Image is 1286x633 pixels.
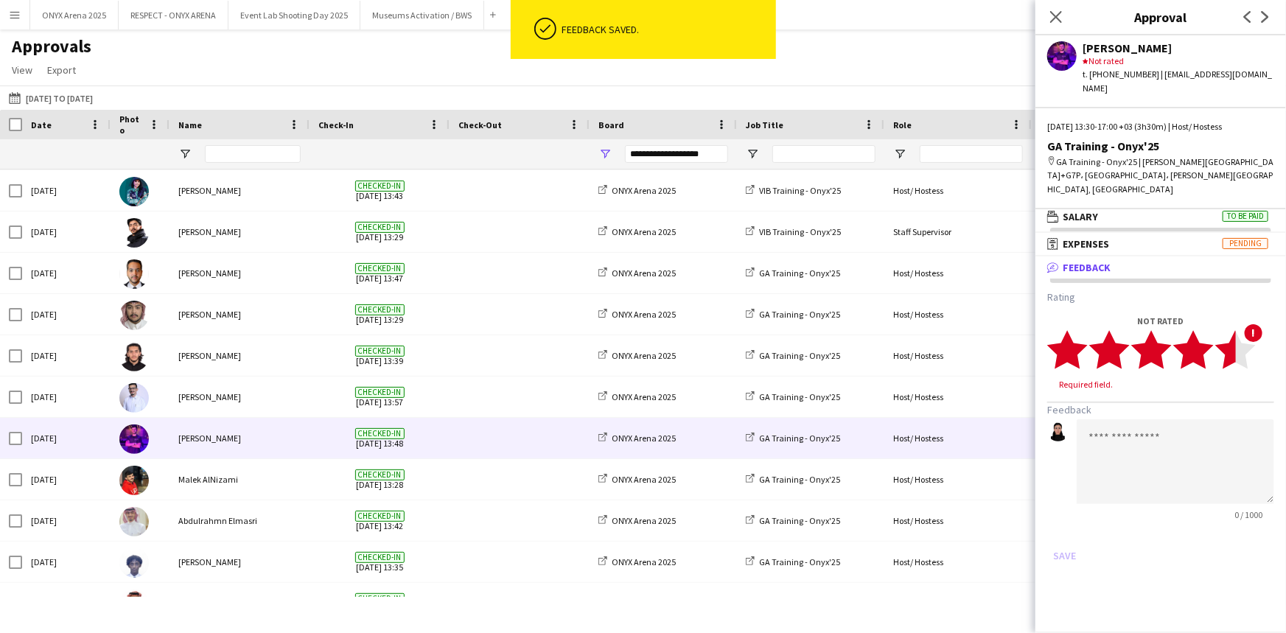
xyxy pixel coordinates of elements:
span: Expenses [1063,237,1109,251]
div: GA Training - Onyx'25 [1032,335,1179,376]
span: ONYX Arena 2025 [612,309,676,320]
a: ONYX Arena 2025 [598,433,676,444]
span: Checked-in [355,469,405,480]
div: Host/ Hostess [884,583,1032,623]
div: Host/ Hostess [884,500,1032,541]
div: [DATE] [22,377,111,417]
span: [DATE] 13:43 [318,170,441,211]
a: GA Training - Onyx'25 [746,309,840,320]
span: [DATE] 13:35 [318,542,441,582]
a: GA Training - Onyx'25 [746,433,840,444]
div: GA Training - Onyx'25 [1032,294,1179,335]
div: [DATE] [22,294,111,335]
span: View [12,63,32,77]
button: Open Filter Menu [746,147,759,161]
span: GA Training - Onyx'25 [759,515,840,526]
div: Malek AlNizami [170,459,310,500]
div: Host/ Hostess [884,418,1032,458]
div: [PERSON_NAME] [170,253,310,293]
h3: Rating [1047,290,1274,304]
span: GA Training - Onyx'25 [759,350,840,361]
span: GA Training - Onyx'25 [759,391,840,402]
span: Checked-in [355,181,405,192]
div: Host/ Hostess [884,377,1032,417]
div: [DATE] [22,170,111,211]
div: [PERSON_NAME] [170,211,310,252]
a: GA Training - Onyx'25 [746,350,840,361]
div: Host/ Hostess [884,542,1032,582]
span: [DATE] 13:57 [318,377,441,417]
div: Host/ Hostess [884,459,1032,500]
div: GA Training - Onyx'25 [1032,542,1179,582]
img: Ramez Abuelyan [119,259,149,289]
img: Tamer Abdulrahman [119,342,149,371]
div: t. [PHONE_NUMBER] | [EMAIL_ADDRESS][DOMAIN_NAME] [1083,68,1274,94]
span: [DATE] 13:29 [318,211,441,252]
button: ONYX Arena 2025 [30,1,119,29]
span: Checked-in [355,428,405,439]
div: [PERSON_NAME] [170,542,310,582]
a: Export [41,60,82,80]
div: [PERSON_NAME] [170,583,310,623]
a: GA Training - Onyx'25 [746,515,840,526]
a: ONYX Arena 2025 [598,391,676,402]
span: [DATE] 13:29 [318,294,441,335]
div: VIB Training - ONYX'25 [1032,211,1179,252]
span: Checked-in [355,387,405,398]
a: GA Training - Onyx'25 [746,391,840,402]
span: Checked-in [355,346,405,357]
span: ONYX Arena 2025 [612,226,676,237]
span: Check-In [318,119,354,130]
img: Shahad Alghamdi [119,177,149,206]
a: VIB Training - Onyx'25 [746,226,841,237]
span: Feedback [1063,261,1111,274]
a: ONYX Arena 2025 [598,350,676,361]
div: [DATE] [22,542,111,582]
img: Abdulmalik Bokhari [119,301,149,330]
span: GA Training - Onyx'25 [759,474,840,485]
div: Not rated [1047,315,1274,326]
img: Wasihun Gemray [119,548,149,578]
span: [DATE] 13:21 [318,583,441,623]
img: Ahmed Hijris [119,383,149,413]
button: Open Filter Menu [178,147,192,161]
div: Host/ Hostess [884,294,1032,335]
span: Checked-in [355,263,405,274]
div: [DATE] 13:30-17:00 +03 (3h30m) | Host/ Hostess [1047,120,1274,133]
span: Salary [1063,210,1098,223]
mat-expansion-panel-header: Feedback [1035,256,1286,279]
div: [DATE] [22,459,111,500]
span: To be paid [1223,211,1268,222]
img: Abdulrahmn Elmasri [119,507,149,536]
button: Open Filter Menu [598,147,612,161]
a: GA Training - Onyx'25 [746,556,840,567]
div: GA Training - Onyx'25 [1032,253,1179,293]
div: Feedback saved. [562,23,770,36]
div: GA Training - Onyx'25 [1032,377,1179,417]
button: [DATE] to [DATE] [6,89,96,107]
div: GA Training - Onyx'25 [1032,418,1179,458]
div: VIB Training - ONYX'25 [1032,170,1179,211]
span: Check-Out [458,119,502,130]
div: [DATE] [22,211,111,252]
span: GA Training - Onyx'25 [759,267,840,279]
input: Name Filter Input [205,145,301,163]
span: Board [598,119,624,130]
span: [DATE] 13:39 [318,335,441,376]
div: [PERSON_NAME] [170,335,310,376]
div: Host/ Hostess [884,335,1032,376]
a: ONYX Arena 2025 [598,474,676,485]
span: ONYX Arena 2025 [612,391,676,402]
span: ONYX Arena 2025 [612,433,676,444]
div: Feedback [1035,279,1286,579]
span: ONYX Arena 2025 [612,350,676,361]
span: [DATE] 13:28 [318,459,441,500]
span: ONYX Arena 2025 [612,556,676,567]
div: [PERSON_NAME] [170,377,310,417]
span: Job Title [746,119,783,130]
span: 0 / 1000 [1223,509,1274,520]
img: Naif Aljedaani [119,590,149,619]
a: GA Training - Onyx'25 [746,474,840,485]
div: [PERSON_NAME] [170,418,310,458]
div: Host/ Hostess [884,253,1032,293]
